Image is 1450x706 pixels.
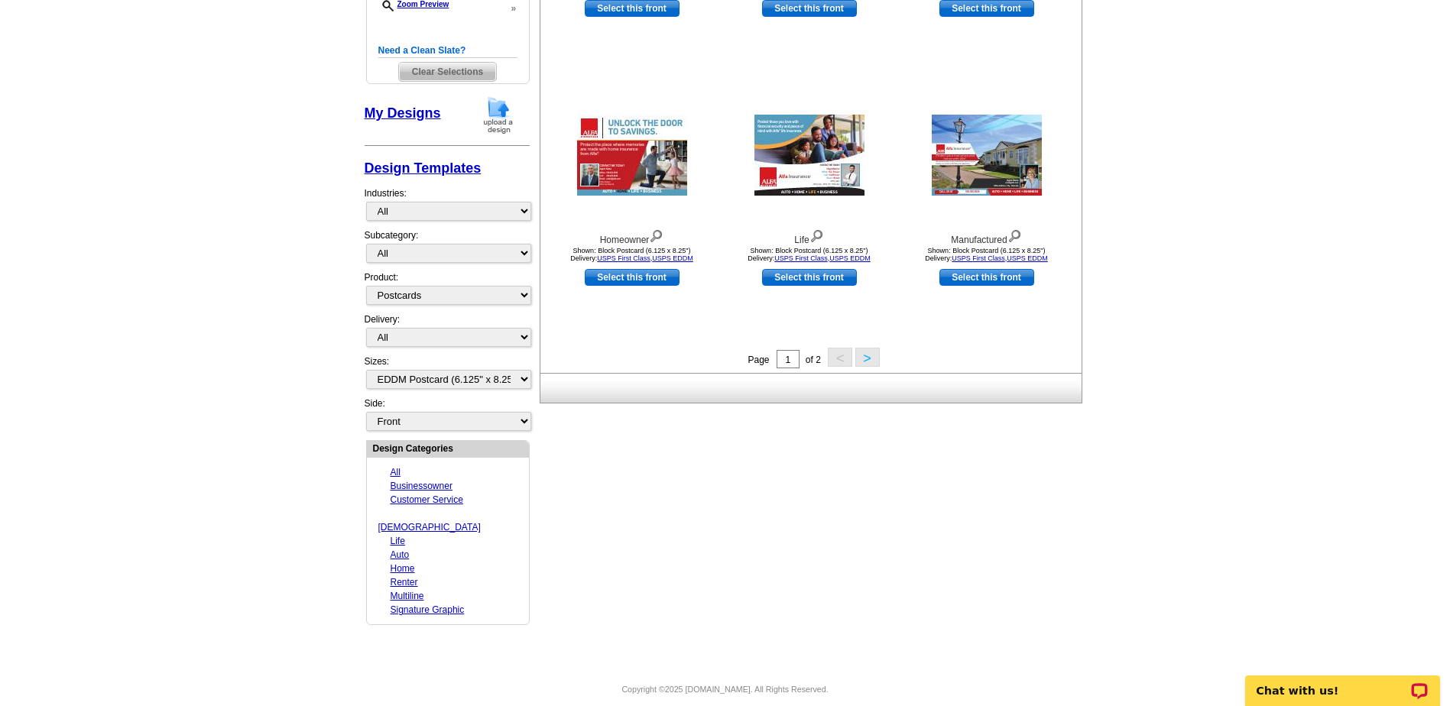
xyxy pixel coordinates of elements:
div: Shown: Block Postcard (6.125 x 8.25") Delivery: , [548,247,716,262]
div: Delivery: [365,313,530,355]
div: Product: [365,270,530,313]
div: Sizes: [365,355,530,397]
div: Side: [365,397,530,432]
a: USPS EDDM [829,254,871,262]
a: USPS EDDM [1007,254,1048,262]
a: USPS First Class [597,254,650,262]
a: USPS First Class [774,254,828,262]
h5: Need a Clean Slate? [378,44,517,58]
span: Clear Selections [399,63,496,81]
img: view design details [1007,226,1022,243]
a: Design Templates [365,160,482,176]
a: Multiline [391,591,424,601]
a: Customer Service [391,494,463,505]
a: Auto [391,549,410,560]
img: Homeowner [577,115,687,196]
img: view design details [649,226,663,243]
button: > [855,348,880,367]
a: Life [391,536,405,546]
a: USPS EDDM [652,254,693,262]
div: Manufactured [903,226,1071,247]
div: Life [725,226,894,247]
a: Home [391,563,415,574]
div: Design Categories [367,441,529,455]
button: < [828,348,852,367]
a: USPS First Class [952,254,1005,262]
a: use this design [762,269,857,286]
div: Homeowner [548,226,716,247]
a: use this design [585,269,680,286]
a: Businessowner [391,481,453,491]
img: Manufactured [932,115,1042,196]
img: Life [754,115,864,196]
span: Page [748,355,769,365]
a: [DEMOGRAPHIC_DATA] [378,522,481,533]
a: All [391,467,401,478]
a: Renter [391,577,418,588]
div: Shown: Block Postcard (6.125 x 8.25") Delivery: , [725,247,894,262]
img: view design details [809,226,824,243]
iframe: LiveChat chat widget [1235,658,1450,706]
img: upload-design [478,96,518,134]
span: » [510,3,517,15]
a: Signature Graphic [391,604,465,615]
div: Subcategory: [365,228,530,270]
span: of 2 [806,355,821,365]
div: Industries: [365,179,530,228]
a: use this design [939,269,1034,286]
a: My Designs [365,105,441,121]
div: Shown: Block Postcard (6.125 x 8.25") Delivery: , [903,247,1071,262]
